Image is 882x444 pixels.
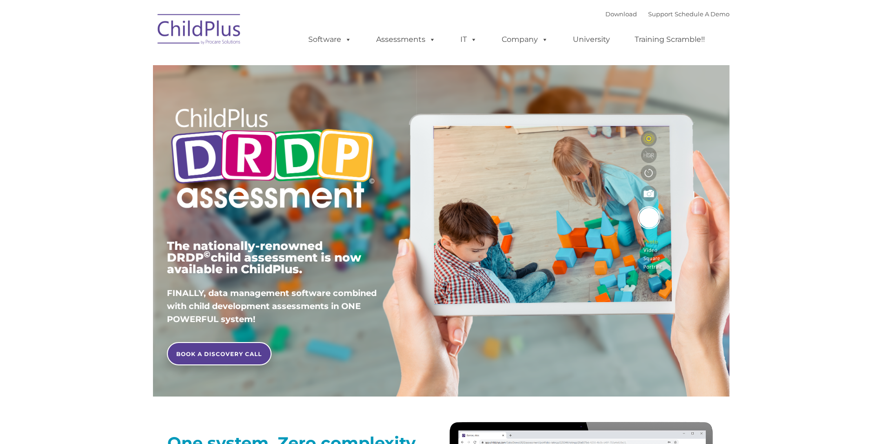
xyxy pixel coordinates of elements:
[167,288,377,324] span: FINALLY, data management software combined with child development assessments in ONE POWERFUL sys...
[167,342,272,365] a: BOOK A DISCOVERY CALL
[367,30,445,49] a: Assessments
[153,7,246,54] img: ChildPlus by Procare Solutions
[167,239,361,276] span: The nationally-renowned DRDP child assessment is now available in ChildPlus.
[492,30,557,49] a: Company
[605,10,729,18] font: |
[625,30,714,49] a: Training Scramble!!
[451,30,486,49] a: IT
[299,30,361,49] a: Software
[675,10,729,18] a: Schedule A Demo
[167,95,378,224] img: Copyright - DRDP Logo Light
[605,10,637,18] a: Download
[204,249,211,260] sup: ©
[564,30,619,49] a: University
[648,10,673,18] a: Support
